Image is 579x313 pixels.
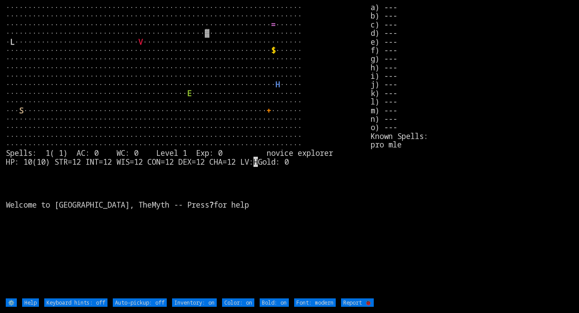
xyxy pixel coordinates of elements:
font: H [276,79,280,89]
font: V [138,37,143,47]
stats: a) --- b) --- c) --- d) --- e) --- f) --- g) --- h) --- i) --- j) --- k) --- l) --- m) --- n) ---... [371,3,573,298]
input: Inventory: on [172,298,217,307]
input: Help [22,298,39,307]
input: Report 🐞 [341,298,374,307]
font: + [267,105,271,116]
input: Font: modern [294,298,336,307]
larn: ··································································· ·····························... [6,3,371,298]
input: Auto-pickup: off [113,298,167,307]
b: ? [209,200,214,210]
mark: H [253,157,258,167]
font: S [19,105,23,116]
input: ⚙️ [6,298,17,307]
font: E [187,88,192,98]
font: = [271,19,276,30]
font: $ [271,45,276,55]
input: Color: on [222,298,254,307]
font: L [10,37,15,47]
input: Keyboard hints: off [44,298,107,307]
input: Bold: on [260,298,289,307]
